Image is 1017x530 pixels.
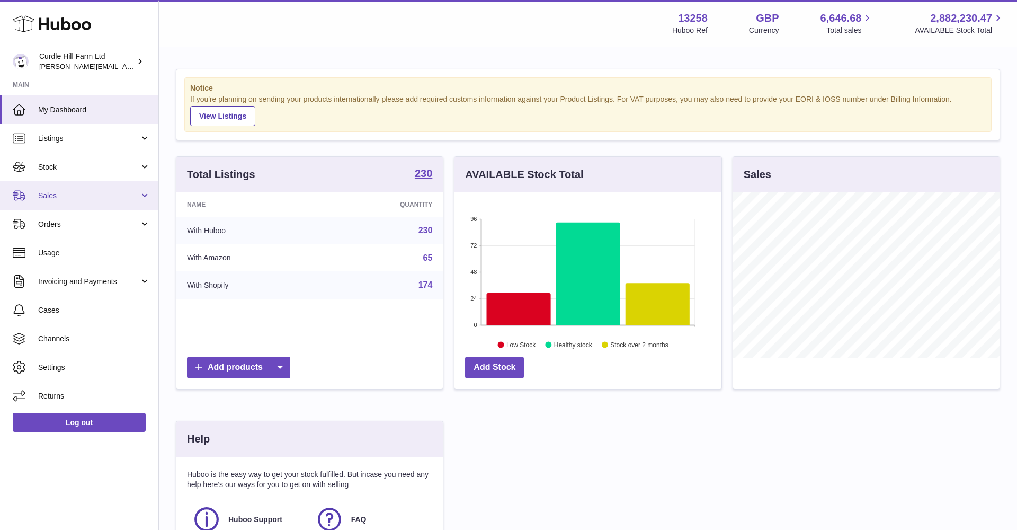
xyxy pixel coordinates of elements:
span: Orders [38,219,139,229]
text: 96 [471,216,477,222]
a: 65 [423,253,433,262]
a: Add products [187,357,290,378]
text: 0 [474,322,477,328]
text: Low Stock [506,341,536,348]
text: 72 [471,242,477,249]
span: Usage [38,248,150,258]
td: With Huboo [176,217,322,244]
td: With Amazon [176,244,322,272]
a: 2,882,230.47 AVAILABLE Stock Total [915,11,1004,36]
a: 230 [415,168,432,181]
span: Total sales [826,25,873,36]
th: Name [176,192,322,217]
a: View Listings [190,106,255,126]
h3: Sales [744,167,771,182]
span: Stock [38,162,139,172]
strong: 230 [415,168,432,179]
span: Invoicing and Payments [38,277,139,287]
a: 174 [418,280,433,289]
strong: GBP [756,11,779,25]
h3: Help [187,432,210,446]
text: 48 [471,269,477,275]
div: Currency [749,25,779,36]
th: Quantity [322,192,443,217]
h3: AVAILABLE Stock Total [465,167,583,182]
h3: Total Listings [187,167,255,182]
text: Healthy stock [554,341,593,348]
span: Returns [38,391,150,401]
span: AVAILABLE Stock Total [915,25,1004,36]
span: Sales [38,191,139,201]
span: FAQ [351,515,367,525]
strong: 13258 [678,11,708,25]
div: If you're planning on sending your products internationally please add required customs informati... [190,94,986,126]
span: Cases [38,305,150,315]
img: miranda@diddlysquatfarmshop.com [13,54,29,69]
span: Settings [38,363,150,373]
a: 230 [418,226,433,235]
text: 24 [471,295,477,302]
a: Log out [13,413,146,432]
span: Channels [38,334,150,344]
p: Huboo is the easy way to get your stock fulfilled. But incase you need any help here's our ways f... [187,470,432,490]
span: 6,646.68 [820,11,862,25]
div: Curdle Hill Farm Ltd [39,51,135,72]
div: Huboo Ref [672,25,708,36]
strong: Notice [190,83,986,93]
a: Add Stock [465,357,524,378]
span: Listings [38,134,139,144]
a: 6,646.68 Total sales [820,11,874,36]
span: My Dashboard [38,105,150,115]
span: [PERSON_NAME][EMAIL_ADDRESS][DOMAIN_NAME] [39,62,212,70]
text: Stock over 2 months [611,341,668,348]
span: 2,882,230.47 [930,11,992,25]
td: With Shopify [176,271,322,299]
span: Huboo Support [228,515,282,525]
